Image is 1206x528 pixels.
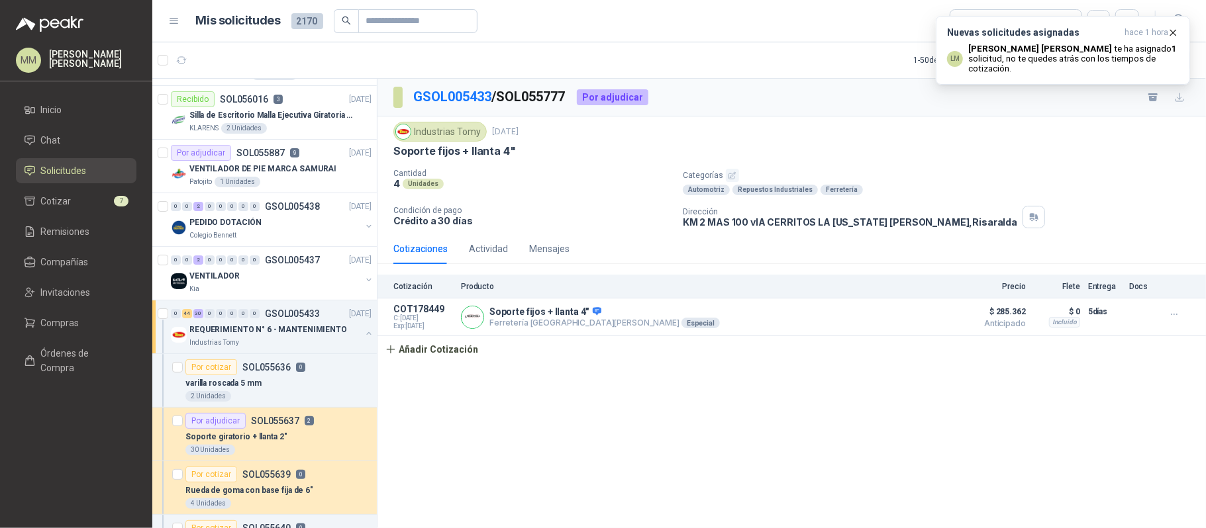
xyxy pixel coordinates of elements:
p: Soporte giratorio + llanta 2" [185,431,287,443]
div: 1 - 50 de 870 [913,50,995,71]
p: Entrega [1088,282,1121,291]
div: 2 Unidades [185,391,231,402]
img: Company Logo [171,327,187,343]
div: 30 Unidades [185,445,235,455]
div: Por adjudicar [577,89,648,105]
p: te ha asignado solicitud , no te quedes atrás con los tiempos de cotización. [968,44,1179,73]
h3: Nuevas solicitudes asignadas [947,27,1119,38]
div: 2 [193,202,203,211]
p: Categorías [683,169,1201,182]
a: 0 44 30 0 0 0 0 0 GSOL005433[DATE] Company LogoREQUERIMIENTO N° 6 - MANTENIMIENTOIndustrias Tomy [171,306,374,348]
div: 2 [193,255,203,265]
div: Incluido [1049,317,1080,328]
p: Cotización [393,282,453,291]
p: SOL055637 [251,416,299,425]
p: GSOL005438 [265,202,320,211]
div: 1 Unidades [215,177,260,187]
div: 0 [250,309,260,318]
div: Repuestos Industriales [732,185,818,195]
div: 0 [216,255,226,265]
img: Company Logo [171,166,187,182]
div: 0 [171,309,181,318]
p: GSOL005433 [265,309,320,318]
div: 7 seleccionadas [958,14,1029,28]
h1: Mis solicitudes [196,11,281,30]
p: SOL055639 [242,470,291,479]
a: Invitaciones [16,280,136,305]
span: search [342,16,351,25]
p: Producto [461,282,952,291]
p: 3 [274,95,283,104]
a: 0 0 2 0 0 0 0 0 GSOL005437[DATE] Company LogoVENTILADORKia [171,252,374,294]
p: Patojito [189,177,212,187]
div: Por adjudicar [171,145,231,161]
img: Company Logo [171,220,187,236]
p: SOL055636 [242,363,291,372]
div: Mensajes [529,242,570,256]
p: VENTILADOR [189,270,240,283]
a: Cotizar7 [16,189,136,214]
span: 2170 [291,13,323,29]
p: Condición de pago [393,206,672,215]
span: C: [DATE] [393,314,453,322]
a: 0 0 2 0 0 0 0 0 GSOL005438[DATE] Company LogoPEDIDO DOTACIÓNColegio Bennett [171,198,374,241]
div: Cotizaciones [393,242,448,256]
span: Chat [41,133,61,148]
img: Company Logo [396,124,411,139]
div: Por cotizar [185,359,237,375]
p: Precio [960,282,1026,291]
span: Compras [41,316,79,330]
div: 0 [205,309,215,318]
p: [DATE] [349,200,372,213]
span: 7 [114,196,128,206]
button: Nuevas solicitudes asignadashace 1 hora LM[PERSON_NAME] [PERSON_NAME] te ha asignado1 solicitud, ... [936,16,1190,85]
p: [PERSON_NAME] [PERSON_NAME] [49,50,136,68]
p: [DATE] [349,93,372,106]
p: Rueda de goma con base fija de 6" [185,484,313,497]
span: Remisiones [41,224,90,239]
p: KLARENS [189,123,219,134]
img: Company Logo [171,112,187,128]
p: 2 [305,416,314,425]
div: 0 [205,255,215,265]
a: GSOL005433 [413,89,491,105]
div: Recibido [171,91,215,107]
img: Company Logo [171,273,187,289]
div: Industrias Tomy [393,122,487,142]
p: KM 2 MAS 100 vIA CERRITOS LA [US_STATE] [PERSON_NAME] , Risaralda [683,216,1017,228]
p: PEDIDO DOTACIÓN [189,216,262,229]
div: Unidades [403,179,444,189]
span: Cotizar [41,194,72,208]
a: Por adjudicarSOL0558879[DATE] Company LogoVENTILADOR DE PIE MARCA SAMURAIPatojito1 Unidades [152,140,377,193]
p: [DATE] [349,147,372,159]
p: COT178449 [393,304,453,314]
div: 0 [227,255,237,265]
p: Docs [1129,282,1156,291]
p: Ferretería [GEOGRAPHIC_DATA][PERSON_NAME] [489,318,720,328]
p: SOL055887 [236,148,285,157]
div: 2 Unidades [221,123,267,134]
p: 0 [296,470,305,479]
p: Soporte fijos + llanta 4" [489,306,720,318]
p: VENTILADOR DE PIE MARCA SAMURAI [189,163,336,175]
span: Solicitudes [41,163,87,178]
p: Cantidad [393,169,672,178]
b: 1 [1172,44,1177,54]
div: Por cotizar [185,466,237,482]
p: 0 [296,363,305,372]
img: Logo peakr [16,16,83,32]
div: 0 [205,202,215,211]
div: 0 [171,202,181,211]
span: Exp: [DATE] [393,322,453,330]
a: Solicitudes [16,158,136,183]
p: Colegio Bennett [189,230,236,241]
p: Kia [189,284,199,294]
span: $ 285.362 [960,304,1026,320]
a: Por adjudicarSOL0556372Soporte giratorio + llanta 2"30 Unidades [152,408,377,461]
div: Automotriz [683,185,730,195]
span: Compañías [41,255,89,269]
p: varilla roscada 5 mm [185,377,262,390]
p: Dirección [683,207,1017,216]
div: Actividad [469,242,508,256]
div: 0 [216,202,226,211]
